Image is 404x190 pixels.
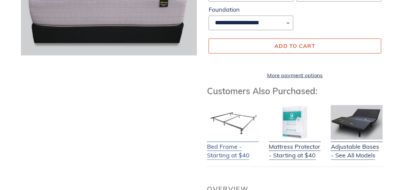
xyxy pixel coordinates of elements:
[207,86,383,96] h3: Customers Also Purchased:
[269,105,321,140] img: Mattress Protector
[274,43,315,49] span: Add to cart
[207,105,259,140] img: Bed Frame
[269,134,321,160] a: Mattress Protector - Starting at $40
[209,5,293,14] label: Foundation
[209,39,381,53] button: Add to cart
[331,134,383,160] a: Adjustable Bases - See All Models
[331,105,383,140] img: Adjustable Base
[209,71,381,79] a: More payment options
[207,134,259,160] a: Bed Frame - Starting at $40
